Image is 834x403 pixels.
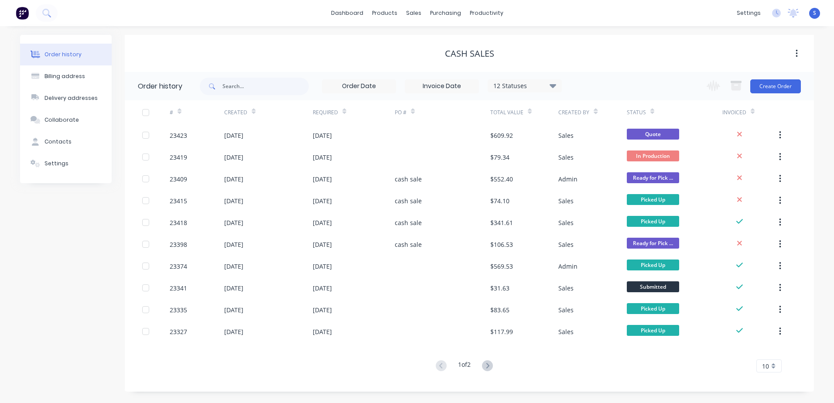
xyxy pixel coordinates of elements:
[20,87,112,109] button: Delivery addresses
[627,109,646,116] div: Status
[558,305,574,314] div: Sales
[405,80,479,93] input: Invoice Date
[170,327,187,336] div: 23327
[627,281,679,292] span: Submitted
[558,327,574,336] div: Sales
[313,262,332,271] div: [DATE]
[313,174,332,184] div: [DATE]
[44,138,72,146] div: Contacts
[224,262,243,271] div: [DATE]
[490,174,513,184] div: $552.40
[313,109,338,116] div: Required
[558,100,626,124] div: Created By
[558,283,574,293] div: Sales
[170,109,173,116] div: #
[402,7,426,20] div: sales
[395,109,407,116] div: PO #
[313,196,332,205] div: [DATE]
[627,172,679,183] span: Ready for Pick ...
[368,7,402,20] div: products
[224,174,243,184] div: [DATE]
[558,218,574,227] div: Sales
[426,7,465,20] div: purchasing
[224,327,243,336] div: [DATE]
[395,196,422,205] div: cash sale
[224,218,243,227] div: [DATE]
[490,218,513,227] div: $341.61
[313,327,332,336] div: [DATE]
[170,262,187,271] div: 23374
[170,131,187,140] div: 23423
[313,218,332,227] div: [DATE]
[465,7,508,20] div: productivity
[458,360,471,372] div: 1 of 2
[490,262,513,271] div: $569.53
[558,240,574,249] div: Sales
[322,80,396,93] input: Order Date
[490,283,509,293] div: $31.63
[224,305,243,314] div: [DATE]
[170,240,187,249] div: 23398
[170,196,187,205] div: 23415
[490,196,509,205] div: $74.10
[490,131,513,140] div: $609.92
[170,153,187,162] div: 23419
[224,240,243,249] div: [DATE]
[20,153,112,174] button: Settings
[224,100,313,124] div: Created
[488,81,561,91] div: 12 Statuses
[138,81,182,92] div: Order history
[44,94,98,102] div: Delivery addresses
[813,9,816,17] span: S
[327,7,368,20] a: dashboard
[627,100,722,124] div: Status
[627,325,679,336] span: Picked Up
[490,109,523,116] div: Total Value
[313,240,332,249] div: [DATE]
[627,150,679,161] span: In Production
[44,72,85,80] div: Billing address
[224,153,243,162] div: [DATE]
[627,260,679,270] span: Picked Up
[490,100,558,124] div: Total Value
[558,262,578,271] div: Admin
[313,305,332,314] div: [DATE]
[490,153,509,162] div: $79.34
[170,100,224,124] div: #
[722,100,777,124] div: Invoiced
[627,216,679,227] span: Picked Up
[558,174,578,184] div: Admin
[20,131,112,153] button: Contacts
[445,48,494,59] div: Cash Sales
[170,305,187,314] div: 23335
[490,240,513,249] div: $106.53
[395,240,422,249] div: cash sale
[722,109,746,116] div: Invoiced
[224,109,247,116] div: Created
[313,131,332,140] div: [DATE]
[20,65,112,87] button: Billing address
[44,116,79,124] div: Collaborate
[44,51,82,58] div: Order history
[222,78,309,95] input: Search...
[490,327,513,336] div: $117.99
[313,283,332,293] div: [DATE]
[627,303,679,314] span: Picked Up
[170,283,187,293] div: 23341
[558,131,574,140] div: Sales
[224,196,243,205] div: [DATE]
[16,7,29,20] img: Factory
[627,238,679,249] span: Ready for Pick ...
[313,153,332,162] div: [DATE]
[558,153,574,162] div: Sales
[750,79,801,93] button: Create Order
[627,129,679,140] span: Quote
[395,218,422,227] div: cash sale
[627,194,679,205] span: Picked Up
[762,362,769,371] span: 10
[170,218,187,227] div: 23418
[395,174,422,184] div: cash sale
[732,7,765,20] div: settings
[224,283,243,293] div: [DATE]
[558,196,574,205] div: Sales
